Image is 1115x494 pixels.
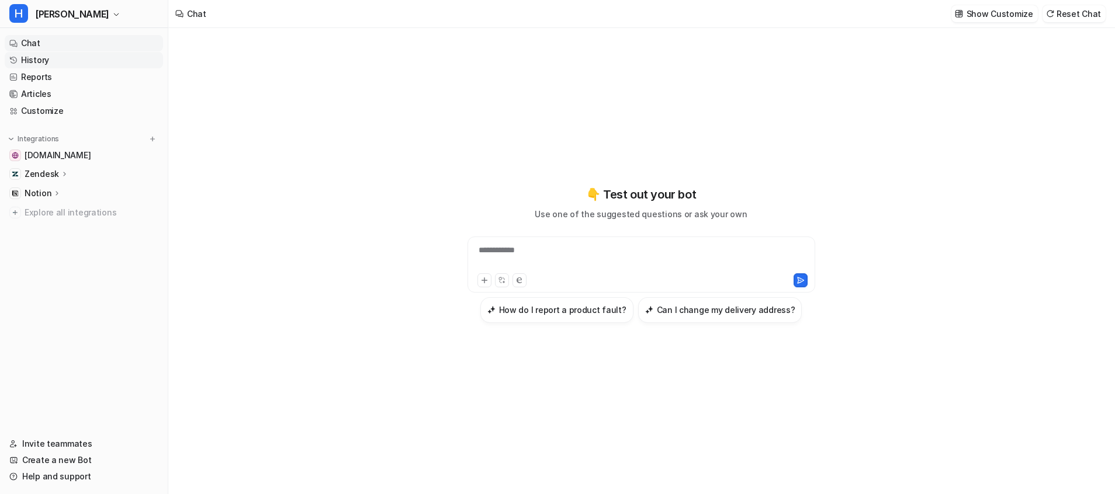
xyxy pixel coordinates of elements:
img: How do I report a product fault? [487,305,496,314]
button: Integrations [5,133,63,145]
span: H [9,4,28,23]
p: Use one of the suggested questions or ask your own [535,208,747,220]
span: [PERSON_NAME] [35,6,109,22]
p: Show Customize [967,8,1033,20]
a: Invite teammates [5,436,163,452]
a: Help and support [5,468,163,485]
a: History [5,52,163,68]
p: Integrations [18,134,59,144]
img: menu_add.svg [148,135,157,143]
p: 👇 Test out your bot [586,186,696,203]
a: Customize [5,103,163,119]
h3: How do I report a product fault? [499,304,626,316]
img: expand menu [7,135,15,143]
a: Chat [5,35,163,51]
img: Zendesk [12,171,19,178]
button: How do I report a product fault?How do I report a product fault? [480,297,633,323]
h3: Can I change my delivery address? [657,304,795,316]
p: Notion [25,187,51,199]
span: [DOMAIN_NAME] [25,149,91,161]
a: Explore all integrations [5,204,163,221]
a: Articles [5,86,163,102]
img: explore all integrations [9,207,21,218]
a: Create a new Bot [5,452,163,468]
button: Reset Chat [1043,5,1106,22]
button: Show Customize [951,5,1038,22]
img: Can I change my delivery address? [645,305,653,314]
a: swyfthome.com[DOMAIN_NAME] [5,147,163,163]
a: Reports [5,69,163,85]
span: Explore all integrations [25,203,158,222]
img: Notion [12,190,19,197]
p: Zendesk [25,168,59,180]
img: reset [1046,9,1054,18]
div: Chat [187,8,206,20]
img: swyfthome.com [12,152,19,159]
button: Can I change my delivery address?Can I change my delivery address? [638,297,802,323]
img: customize [955,9,963,18]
